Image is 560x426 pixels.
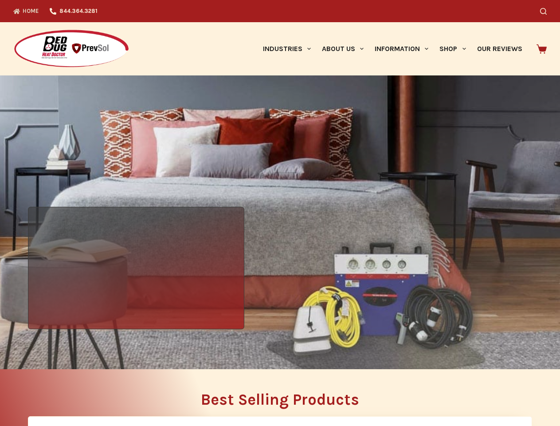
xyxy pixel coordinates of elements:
[471,22,528,75] a: Our Reviews
[257,22,316,75] a: Industries
[434,22,471,75] a: Shop
[257,22,528,75] nav: Primary
[540,8,547,15] button: Search
[316,22,369,75] a: About Us
[369,22,434,75] a: Information
[13,29,129,69] img: Prevsol/Bed Bug Heat Doctor
[28,392,532,407] h2: Best Selling Products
